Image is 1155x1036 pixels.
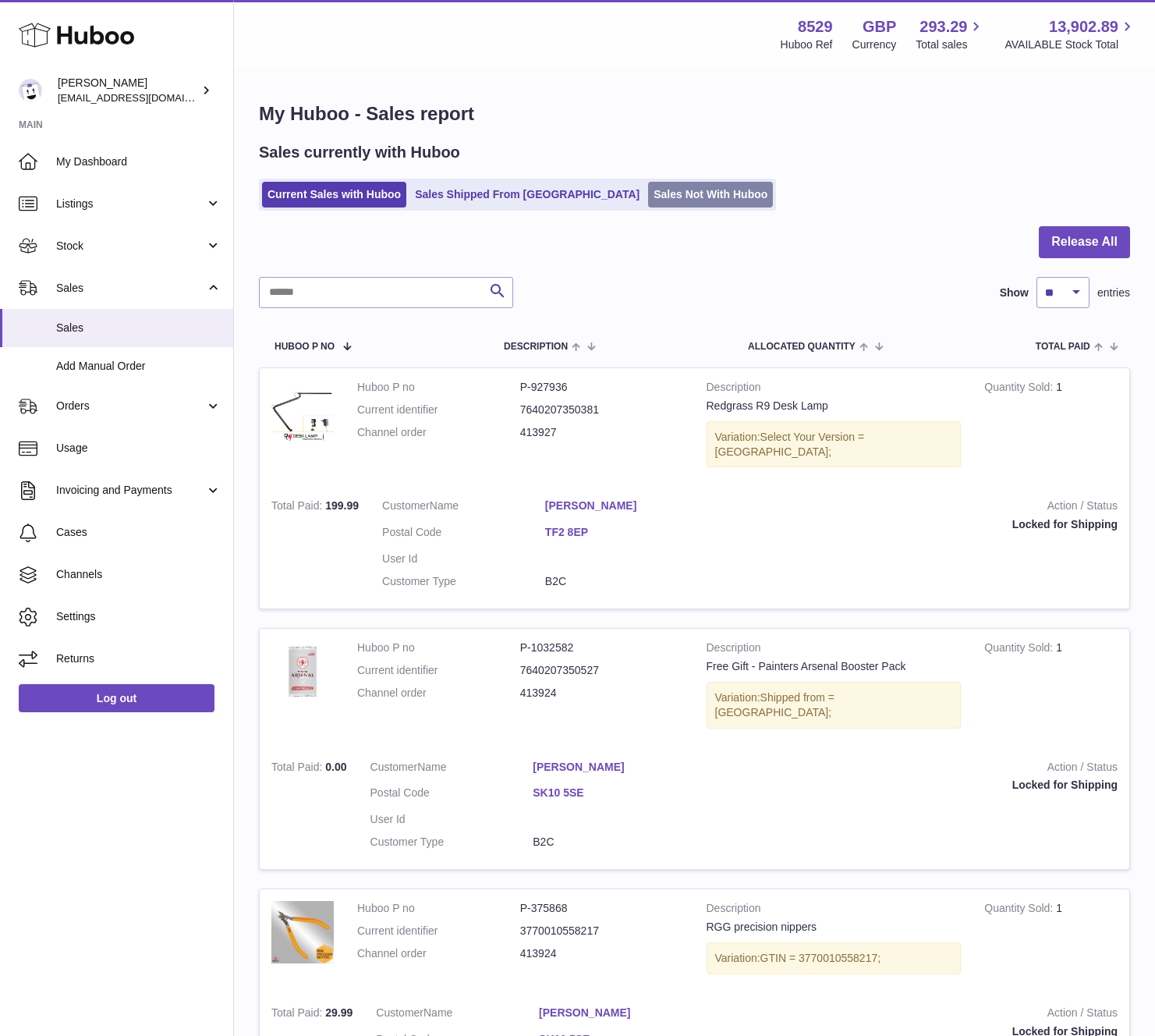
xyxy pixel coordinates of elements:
dt: Name [370,760,533,779]
span: [EMAIL_ADDRESS][DOMAIN_NAME] [58,91,229,104]
span: ALLOCATED Quantity [748,342,856,352]
dt: Channel order [357,686,520,701]
span: My Dashboard [56,154,221,169]
dt: Customer Type [382,574,545,589]
td: 1 [973,629,1129,748]
span: Customer [382,499,430,512]
dt: Postal Code [382,525,545,544]
span: Sales [56,321,221,335]
dd: 3770010558217 [520,924,683,938]
img: R9-desk-lamp-content.jpg [271,380,334,442]
strong: Description [707,380,962,399]
span: 29.99 [325,1006,353,1019]
dd: B2C [533,835,696,850]
a: Sales Not With Huboo [648,182,773,208]
span: Select Your Version = [GEOGRAPHIC_DATA]; [715,431,865,458]
dd: 413924 [520,946,683,961]
div: Variation: [707,942,962,974]
dt: Channel order [357,946,520,961]
span: Customer [370,761,418,773]
button: Release All [1039,226,1130,258]
strong: Quantity Sold [984,902,1056,918]
span: Shipped from = [GEOGRAPHIC_DATA]; [715,691,834,718]
dt: Postal Code [370,786,533,804]
span: AVAILABLE Stock Total [1004,37,1136,52]
a: [PERSON_NAME] [533,760,696,775]
dd: P-927936 [520,380,683,395]
img: RGG-nippers-cutter-miniature-precision-tool.jpg [271,901,334,963]
dt: User Id [382,552,545,566]
span: Total paid [1036,342,1090,352]
a: [PERSON_NAME] [539,1006,702,1020]
strong: Description [707,901,962,920]
img: admin@redgrass.ch [19,79,42,102]
strong: Description [707,640,962,659]
a: Log out [19,684,214,712]
dd: 413927 [520,425,683,440]
strong: Quantity Sold [984,641,1056,658]
span: Listings [56,197,205,211]
span: Description [504,342,568,352]
dd: P-1032582 [520,640,683,655]
span: Stock [56,239,205,254]
strong: Action / Status [732,498,1118,517]
div: Free Gift - Painters Arsenal Booster Pack [707,659,962,674]
span: Usage [56,441,221,456]
a: 293.29 Total sales [916,16,985,52]
dt: Channel order [357,425,520,440]
span: Sales [56,281,205,296]
span: Returns [56,651,221,666]
img: Redgrass-painters-arsenal-booster-cards.jpg [271,640,334,703]
div: Variation: [707,682,962,729]
span: Orders [56,399,205,413]
dd: 7640207350381 [520,403,683,417]
strong: 8529 [798,16,833,37]
span: 0.00 [325,761,346,773]
span: Customer [376,1006,423,1019]
a: TF2 8EP [545,525,708,540]
strong: Total Paid [271,1006,325,1023]
div: Locked for Shipping [732,517,1118,532]
a: Current Sales with Huboo [262,182,406,208]
h1: My Huboo - Sales report [259,101,1130,126]
dt: Name [382,498,545,517]
strong: Total Paid [271,761,325,777]
div: RGG precision nippers [707,920,962,935]
dt: Customer Type [370,835,533,850]
div: [PERSON_NAME] [58,76,198,105]
dt: Huboo P no [357,380,520,395]
dd: 7640207350527 [520,663,683,678]
h2: Sales currently with Huboo [259,142,460,163]
dd: P-375868 [520,901,683,916]
div: Redgrass R9 Desk Lamp [707,399,962,413]
span: 13,902.89 [1049,16,1118,37]
label: Show [1000,286,1029,300]
span: Huboo P no [275,342,335,352]
span: GTIN = 3770010558217; [760,952,881,964]
a: [PERSON_NAME] [545,498,708,513]
strong: Action / Status [725,1006,1118,1024]
span: Total sales [916,37,985,52]
span: entries [1097,286,1130,300]
a: Sales Shipped From [GEOGRAPHIC_DATA] [409,182,645,208]
strong: GBP [863,16,896,37]
span: Add Manual Order [56,359,221,374]
td: 1 [973,368,1129,488]
dt: Current identifier [357,924,520,938]
dt: Current identifier [357,403,520,417]
a: 13,902.89 AVAILABLE Stock Total [1004,16,1136,52]
dd: 413924 [520,686,683,701]
div: Variation: [707,421,962,468]
td: 1 [973,889,1129,994]
span: Cases [56,525,221,540]
div: Locked for Shipping [719,778,1118,793]
dd: B2C [545,574,708,589]
span: Invoicing and Payments [56,483,205,498]
span: Channels [56,567,221,582]
dt: Huboo P no [357,640,520,655]
span: 293.29 [919,16,967,37]
div: Huboo Ref [781,37,833,52]
strong: Quantity Sold [984,381,1056,397]
dt: Current identifier [357,663,520,678]
strong: Total Paid [271,499,325,516]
